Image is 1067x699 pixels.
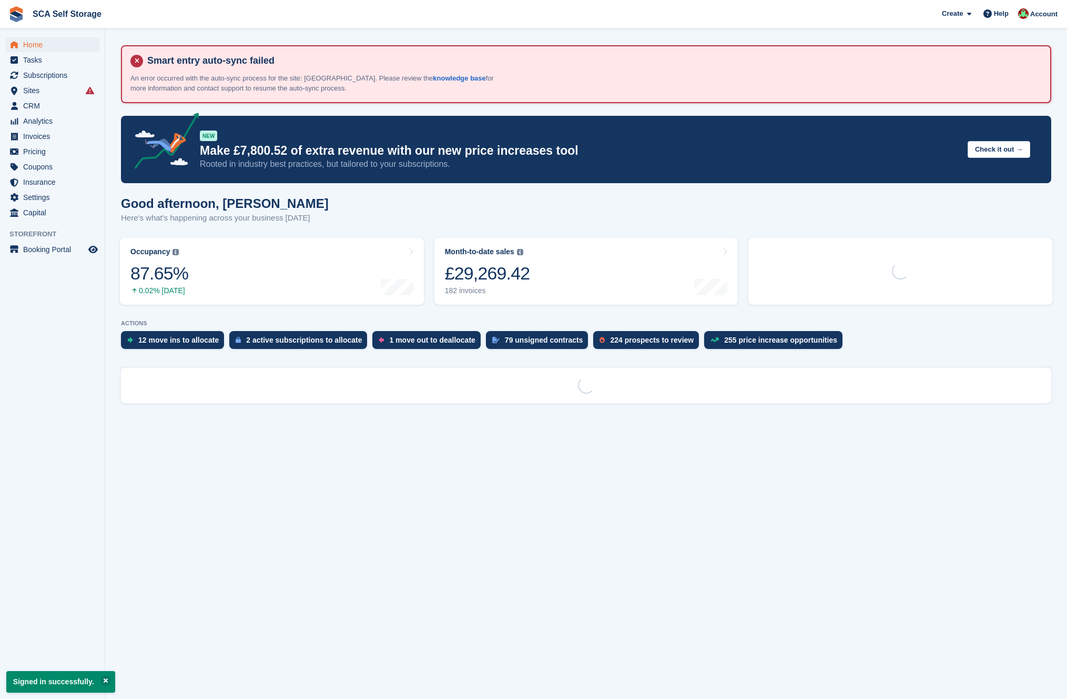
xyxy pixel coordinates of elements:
[86,86,94,95] i: Smart entry sync failures have occurred
[130,286,188,295] div: 0.02% [DATE]
[517,249,523,255] img: icon-info-grey-7440780725fd019a000dd9b08b2336e03edf1995a4989e88bcd33f0948082b44.svg
[5,144,99,159] a: menu
[172,249,179,255] img: icon-info-grey-7440780725fd019a000dd9b08b2336e03edf1995a4989e88bcd33f0948082b44.svg
[23,83,86,98] span: Sites
[121,212,329,224] p: Here's what's happening across your business [DATE]
[710,337,719,342] img: price_increase_opportunities-93ffe204e8149a01c8c9dc8f82e8f89637d9d84a8eef4429ea346261dce0b2c0.svg
[121,320,1051,327] p: ACTIONS
[23,190,86,205] span: Settings
[126,113,199,173] img: price-adjustments-announcement-icon-8257ccfd72463d97f412b2fc003d46551f7dbcb40ab6d574587a9cd5c0d94...
[5,98,99,113] a: menu
[23,114,86,128] span: Analytics
[143,55,1042,67] h4: Smart entry auto-sync failed
[127,337,133,343] img: move_ins_to_allocate_icon-fdf77a2bb77ea45bf5b3d319d69a93e2d87916cf1d5bf7949dd705db3b84f3ca.svg
[23,242,86,257] span: Booking Portal
[994,8,1009,19] span: Help
[372,331,485,354] a: 1 move out to deallocate
[23,68,86,83] span: Subscriptions
[5,129,99,144] a: menu
[445,286,530,295] div: 182 invoices
[130,73,499,94] p: An error occurred with the auto-sync process for the site: [GEOGRAPHIC_DATA]. Please review the f...
[246,336,362,344] div: 2 active subscriptions to allocate
[5,114,99,128] a: menu
[120,238,424,305] a: Occupancy 87.65% 0.02% [DATE]
[5,205,99,220] a: menu
[5,53,99,67] a: menu
[87,243,99,256] a: Preview store
[23,129,86,144] span: Invoices
[593,331,704,354] a: 224 prospects to review
[1030,9,1058,19] span: Account
[23,175,86,189] span: Insurance
[138,336,219,344] div: 12 move ins to allocate
[23,98,86,113] span: CRM
[23,37,86,52] span: Home
[28,5,106,23] a: SCA Self Storage
[942,8,963,19] span: Create
[968,141,1030,158] button: Check it out →
[9,229,105,239] span: Storefront
[445,247,514,256] div: Month-to-date sales
[724,336,837,344] div: 255 price increase opportunities
[23,159,86,174] span: Coupons
[5,190,99,205] a: menu
[389,336,475,344] div: 1 move out to deallocate
[379,337,384,343] img: move_outs_to_deallocate_icon-f764333ba52eb49d3ac5e1228854f67142a1ed5810a6f6cc68b1a99e826820c5.svg
[445,263,530,284] div: £29,269.42
[23,144,86,159] span: Pricing
[610,336,694,344] div: 224 prospects to review
[200,143,959,158] p: Make £7,800.52 of extra revenue with our new price increases tool
[200,131,217,141] div: NEW
[492,337,500,343] img: contract_signature_icon-13c848040528278c33f63329250d36e43548de30e8caae1d1a13099fd9432cc5.svg
[433,74,485,82] a: knowledge base
[8,6,24,22] img: stora-icon-8386f47178a22dfd0bd8f6a31ec36ba5ce8667c1dd55bd0f319d3a0aa187defe.svg
[200,158,959,170] p: Rooted in industry best practices, but tailored to your subscriptions.
[704,331,848,354] a: 255 price increase opportunities
[486,331,594,354] a: 79 unsigned contracts
[130,247,170,256] div: Occupancy
[505,336,583,344] div: 79 unsigned contracts
[23,205,86,220] span: Capital
[5,159,99,174] a: menu
[5,68,99,83] a: menu
[229,331,372,354] a: 2 active subscriptions to allocate
[5,37,99,52] a: menu
[434,238,738,305] a: Month-to-date sales £29,269.42 182 invoices
[130,263,188,284] div: 87.65%
[5,175,99,189] a: menu
[5,83,99,98] a: menu
[5,242,99,257] a: menu
[1018,8,1029,19] img: Dale Chapman
[121,331,229,354] a: 12 move ins to allocate
[6,671,115,693] p: Signed in successfully.
[236,336,241,343] img: active_subscription_to_allocate_icon-d502201f5373d7db506a760aba3b589e785aa758c864c3986d89f69b8ff3...
[599,337,605,343] img: prospect-51fa495bee0391a8d652442698ab0144808aea92771e9ea1ae160a38d050c398.svg
[23,53,86,67] span: Tasks
[121,196,329,211] h1: Good afternoon, [PERSON_NAME]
